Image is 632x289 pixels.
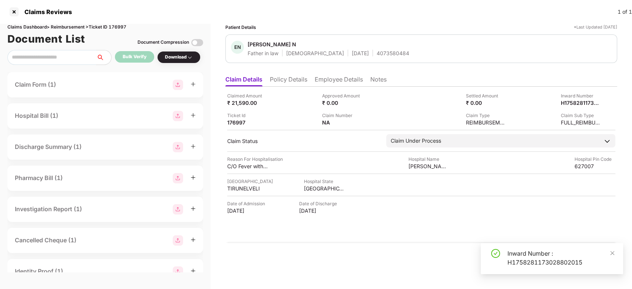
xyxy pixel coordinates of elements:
[466,112,507,119] div: Claim Type
[191,82,196,87] span: plus
[227,207,268,214] div: [DATE]
[7,31,85,47] h1: Document List
[96,50,112,65] button: search
[138,39,189,46] div: Document Compression
[610,250,615,256] span: close
[322,112,363,119] div: Claim Number
[191,268,196,273] span: plus
[322,99,363,106] div: ₹ 0.00
[391,137,441,145] div: Claim Under Process
[561,112,602,119] div: Claim Sub Type
[15,80,56,89] div: Claim Form (1)
[96,54,111,60] span: search
[173,204,183,215] img: svg+xml;base64,PHN2ZyBpZD0iR3JvdXBfMjg4MTMiIGRhdGEtbmFtZT0iR3JvdXAgMjg4MTMiIHhtbG5zPSJodHRwOi8vd3...
[191,113,196,118] span: plus
[299,200,340,207] div: Date of Discharge
[165,54,193,61] div: Download
[561,92,602,99] div: Inward Number
[315,76,363,86] li: Employee Details
[15,205,82,214] div: Investigation Report (1)
[304,178,345,185] div: Hospital State
[575,156,615,163] div: Hospital Pin Code
[248,41,296,48] div: [PERSON_NAME] N
[123,53,146,60] div: Bulk Verify
[408,156,449,163] div: Hospital Name
[603,137,611,145] img: downArrowIcon
[15,236,76,245] div: Cancelled Cheque (1)
[173,142,183,152] img: svg+xml;base64,PHN2ZyBpZD0iR3JvdXBfMjg4MTMiIGRhdGEtbmFtZT0iR3JvdXAgMjg4MTMiIHhtbG5zPSJodHRwOi8vd3...
[173,173,183,183] img: svg+xml;base64,PHN2ZyBpZD0iR3JvdXBfMjg4MTMiIGRhdGEtbmFtZT0iR3JvdXAgMjg4MTMiIHhtbG5zPSJodHRwOi8vd3...
[15,267,63,276] div: Identity Proof (1)
[618,8,632,16] div: 1 of 1
[227,92,268,99] div: Claimed Amount
[304,185,345,192] div: [GEOGRAPHIC_DATA]
[173,235,183,246] img: svg+xml;base64,PHN2ZyBpZD0iR3JvdXBfMjg4MTMiIGRhdGEtbmFtZT0iR3JvdXAgMjg4MTMiIHhtbG5zPSJodHRwOi8vd3...
[408,163,449,170] div: [PERSON_NAME] NURSING HOME
[15,173,63,183] div: Pharmacy Bill (1)
[187,54,193,60] img: svg+xml;base64,PHN2ZyBpZD0iRHJvcGRvd24tMzJ4MzIiIHhtbG5zPSJodHRwOi8vd3d3LnczLm9yZy8yMDAwL3N2ZyIgd2...
[561,99,602,106] div: H1758281173028802015
[466,92,507,99] div: Settled Amount
[227,163,268,170] div: C/O Fever with [MEDICAL_DATA] and tiredness
[248,50,278,57] div: Father in law
[352,50,369,57] div: [DATE]
[15,111,58,120] div: Hospital Bill (1)
[173,111,183,121] img: svg+xml;base64,PHN2ZyBpZD0iR3JvdXBfMjg4MTMiIGRhdGEtbmFtZT0iR3JvdXAgMjg4MTMiIHhtbG5zPSJodHRwOi8vd3...
[575,163,615,170] div: 627007
[574,24,617,31] div: *Last Updated [DATE]
[507,249,614,267] div: Inward Number : H1758281173028802015
[299,207,340,214] div: [DATE]
[322,119,363,126] div: NA
[227,112,268,119] div: Ticket Id
[15,142,82,152] div: Discharge Summary (1)
[466,99,507,106] div: ₹ 0.00
[377,50,409,57] div: 4073580484
[227,99,268,106] div: ₹ 21,590.00
[191,37,203,49] img: svg+xml;base64,PHN2ZyBpZD0iVG9nZ2xlLTMyeDMyIiB4bWxucz0iaHR0cDovL3d3dy53My5vcmcvMjAwMC9zdmciIHdpZH...
[225,76,262,86] li: Claim Details
[227,200,268,207] div: Date of Admission
[191,206,196,211] span: plus
[466,119,507,126] div: REIMBURSEMENT
[191,175,196,180] span: plus
[227,185,268,192] div: TIRUNELVELI
[491,249,500,258] span: check-circle
[227,178,273,185] div: [GEOGRAPHIC_DATA]
[270,76,307,86] li: Policy Details
[191,237,196,242] span: plus
[322,92,363,99] div: Approved Amount
[286,50,344,57] div: [DEMOGRAPHIC_DATA]
[7,24,203,31] div: Claims Dashboard > Reimbursement > Ticket ID 176997
[231,41,244,54] div: EN
[225,24,256,31] div: Patient Details
[561,119,602,126] div: FULL_REIMBURSEMENT
[173,80,183,90] img: svg+xml;base64,PHN2ZyBpZD0iR3JvdXBfMjg4MTMiIGRhdGEtbmFtZT0iR3JvdXAgMjg4MTMiIHhtbG5zPSJodHRwOi8vd3...
[227,119,268,126] div: 176997
[173,266,183,277] img: svg+xml;base64,PHN2ZyBpZD0iR3JvdXBfMjg4MTMiIGRhdGEtbmFtZT0iR3JvdXAgMjg4MTMiIHhtbG5zPSJodHRwOi8vd3...
[20,8,72,16] div: Claims Reviews
[227,137,379,144] div: Claim Status
[370,76,387,86] li: Notes
[191,144,196,149] span: plus
[227,156,283,163] div: Reason For Hospitalisation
